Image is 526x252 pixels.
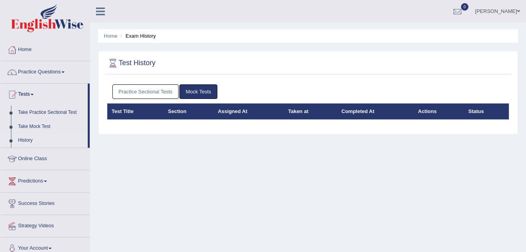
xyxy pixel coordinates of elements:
a: Online Class [0,148,90,168]
th: Status [464,103,509,120]
a: Tests [0,84,88,103]
a: History [14,133,88,148]
a: Success Stories [0,193,90,212]
a: Strategy Videos [0,215,90,235]
th: Section [164,103,213,120]
a: Home [104,33,117,39]
a: Practice Questions [0,61,90,81]
a: Practice Sectional Tests [112,84,179,99]
li: Exam History [119,32,156,40]
a: Predictions [0,170,90,190]
span: 0 [461,3,469,11]
a: Take Mock Test [14,120,88,134]
th: Completed At [337,103,414,120]
th: Assigned At [213,103,284,120]
a: Home [0,39,90,58]
a: Take Practice Sectional Test [14,106,88,120]
h2: Test History [107,57,155,69]
th: Taken at [284,103,337,120]
a: Mock Tests [179,84,217,99]
th: Actions [414,103,464,120]
th: Test Title [107,103,164,120]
